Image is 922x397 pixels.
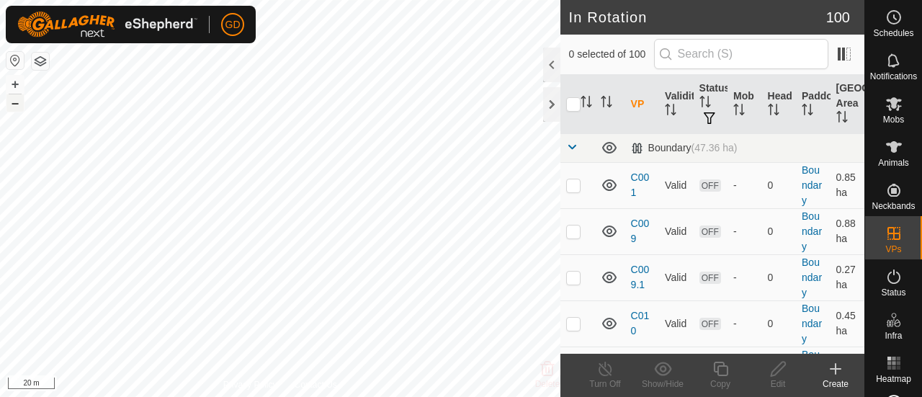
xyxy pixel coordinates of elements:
div: Edit [749,378,807,391]
td: 0 [762,300,796,347]
th: [GEOGRAPHIC_DATA] Area [831,75,864,134]
td: Valid [659,347,693,393]
div: Copy [691,378,749,391]
div: Turn Off [576,378,634,391]
a: Privacy Policy [223,378,277,391]
div: Boundary [631,142,738,154]
a: C009.1 [631,264,650,290]
h2: In Rotation [569,9,826,26]
td: 0 [762,254,796,300]
p-sorticon: Activate to sort [601,98,612,110]
td: 0.45 ha [831,300,864,347]
span: OFF [699,179,721,192]
td: Valid [659,208,693,254]
p-sorticon: Activate to sort [836,113,848,125]
a: Boundary [802,303,822,344]
p-sorticon: Activate to sort [665,106,676,117]
td: 0.27 ha [831,254,864,300]
button: Reset Map [6,52,24,69]
img: Gallagher Logo [17,12,197,37]
span: Neckbands [872,202,915,210]
span: Infra [885,331,902,340]
td: Valid [659,254,693,300]
td: 0 [762,208,796,254]
th: Validity [659,75,693,134]
div: - [733,316,756,331]
span: OFF [699,226,721,238]
th: Head [762,75,796,134]
p-sorticon: Activate to sort [699,98,711,110]
td: 0.62 ha [831,347,864,393]
td: 0.85 ha [831,162,864,208]
a: Boundary [802,349,822,391]
p-sorticon: Activate to sort [581,98,592,110]
button: – [6,94,24,112]
th: VP [625,75,659,134]
div: Create [807,378,864,391]
a: Boundary [802,164,822,206]
td: Valid [659,162,693,208]
span: (47.36 ha) [691,142,738,153]
span: 0 selected of 100 [569,47,654,62]
th: Mob [728,75,761,134]
a: Boundary [802,257,822,298]
div: - [733,270,756,285]
button: Map Layers [32,53,49,70]
p-sorticon: Activate to sort [733,106,745,117]
span: 100 [826,6,850,28]
span: Schedules [873,29,913,37]
p-sorticon: Activate to sort [768,106,779,117]
td: 0.88 ha [831,208,864,254]
span: Status [881,288,905,297]
th: Status [694,75,728,134]
a: Contact Us [294,378,336,391]
div: - [733,224,756,239]
div: - [733,178,756,193]
div: Show/Hide [634,378,691,391]
a: Boundary [802,210,822,252]
input: Search (S) [654,39,828,69]
td: 0 [762,347,796,393]
span: GD [225,17,241,32]
span: Mobs [883,115,904,124]
span: Notifications [870,72,917,81]
span: Animals [878,159,909,167]
button: + [6,76,24,93]
th: Paddock [796,75,830,134]
span: VPs [885,245,901,254]
p-sorticon: Activate to sort [802,106,813,117]
span: OFF [699,272,721,284]
span: OFF [699,318,721,330]
a: C009 [631,218,650,244]
a: C010 [631,310,650,336]
span: Heatmap [876,375,911,383]
a: C001 [631,171,650,198]
td: Valid [659,300,693,347]
td: 0 [762,162,796,208]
